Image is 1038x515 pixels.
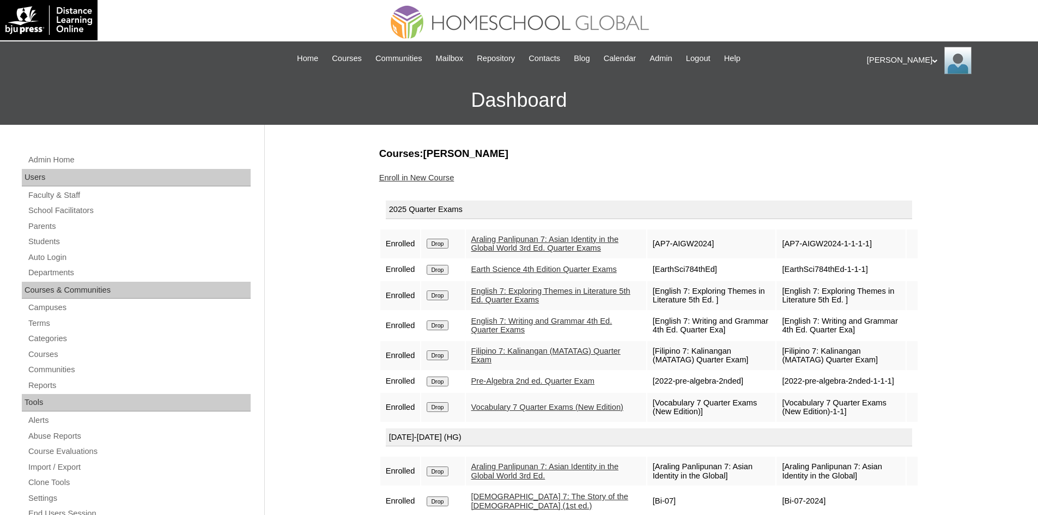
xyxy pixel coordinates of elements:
a: Repository [471,52,520,65]
a: Araling Panlipunan 7: Asian Identity in the Global World 3rd Ed. Quarter Exams [471,235,619,253]
span: Courses [332,52,362,65]
td: [AP7-AIGW2024-1-1-1-1] [776,229,905,258]
div: [DATE]-[DATE] (HG) [386,428,912,447]
a: Parents [27,220,251,233]
td: Enrolled [380,229,421,258]
input: Drop [427,402,448,412]
a: Logout [681,52,716,65]
a: Terms [27,317,251,330]
a: Students [27,235,251,249]
a: Reports [27,379,251,392]
td: [Filipino 7: Kalinangan (MATATAG) Quarter Exam] [647,341,776,370]
td: Enrolled [380,393,421,422]
a: Faculty & Staff [27,189,251,202]
td: Enrolled [380,281,421,310]
a: Alerts [27,414,251,427]
td: [EarthSci784thEd-1-1-1] [776,259,905,280]
span: Logout [686,52,711,65]
div: 2025 Quarter Exams [386,201,912,219]
a: School Facilitators [27,204,251,217]
a: Auto Login [27,251,251,264]
a: Courses [326,52,367,65]
a: Settings [27,492,251,505]
h3: Courses:[PERSON_NAME] [379,147,919,161]
input: Drop [427,377,448,386]
span: Calendar [604,52,636,65]
a: Araling Panlipunan 7: Asian Identity in the Global World 3rd Ed. [471,462,619,480]
span: Blog [574,52,590,65]
a: Pre-Algebra 2nd ed. Quarter Exam [471,377,594,385]
span: Communities [375,52,422,65]
span: Mailbox [436,52,464,65]
span: Admin [649,52,672,65]
a: Courses [27,348,251,361]
div: Courses & Communities [22,282,251,299]
input: Drop [427,496,448,506]
input: Drop [427,350,448,360]
td: [AP7-AIGW2024] [647,229,776,258]
span: Help [724,52,740,65]
td: [2022-pre-algebra-2nded-1-1-1] [776,371,905,392]
a: Clone Tools [27,476,251,489]
span: Contacts [529,52,560,65]
td: [Araling Panlipunan 7: Asian Identity in the Global] [776,457,905,486]
div: Tools [22,394,251,411]
a: Communities [370,52,428,65]
span: Home [297,52,318,65]
input: Drop [427,320,448,330]
a: Categories [27,332,251,346]
td: Enrolled [380,371,421,392]
a: Filipino 7: Kalinangan (MATATAG) Quarter Exam [471,347,621,365]
a: Communities [27,363,251,377]
td: Enrolled [380,311,421,340]
td: [English 7: Writing and Grammar 4th Ed. Quarter Exa] [647,311,776,340]
td: Enrolled [380,259,421,280]
td: [English 7: Writing and Grammar 4th Ed. Quarter Exa] [776,311,905,340]
input: Drop [427,265,448,275]
input: Drop [427,290,448,300]
img: Ariane Ebuen [944,47,972,74]
a: Admin Home [27,153,251,167]
a: Mailbox [430,52,469,65]
td: Enrolled [380,341,421,370]
span: Repository [477,52,515,65]
input: Drop [427,466,448,476]
a: Vocabulary 7 Quarter Exams (New Edition) [471,403,623,411]
td: Enrolled [380,457,421,486]
a: Admin [644,52,678,65]
a: Campuses [27,301,251,314]
a: Import / Export [27,461,251,474]
a: Help [719,52,746,65]
td: [Vocabulary 7 Quarter Exams (New Edition)] [647,393,776,422]
a: [DEMOGRAPHIC_DATA] 7: The Story of the [DEMOGRAPHIC_DATA] (1st ed.) [471,492,628,510]
td: [Araling Panlipunan 7: Asian Identity in the Global] [647,457,776,486]
input: Drop [427,239,448,249]
a: Calendar [598,52,641,65]
a: Departments [27,266,251,280]
a: English 7: Writing and Grammar 4th Ed. Quarter Exams [471,317,612,335]
td: [Filipino 7: Kalinangan (MATATAG) Quarter Exam] [776,341,905,370]
a: Home [292,52,324,65]
td: [English 7: Exploring Themes in Literature 5th Ed. ] [776,281,905,310]
a: English 7: Exploring Themes in Literature 5th Ed. Quarter Exams [471,287,630,305]
div: [PERSON_NAME] [867,47,1027,74]
a: Earth Science 4th Edition Quarter Exams [471,265,617,274]
a: Contacts [523,52,566,65]
td: [Vocabulary 7 Quarter Exams (New Edition)-1-1] [776,393,905,422]
a: Blog [568,52,595,65]
a: Abuse Reports [27,429,251,443]
a: Course Evaluations [27,445,251,458]
a: Enroll in New Course [379,173,454,182]
h3: Dashboard [5,76,1033,125]
td: [EarthSci784thEd] [647,259,776,280]
td: [2022-pre-algebra-2nded] [647,371,776,392]
td: [English 7: Exploring Themes in Literature 5th Ed. ] [647,281,776,310]
img: logo-white.png [5,5,92,35]
div: Users [22,169,251,186]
